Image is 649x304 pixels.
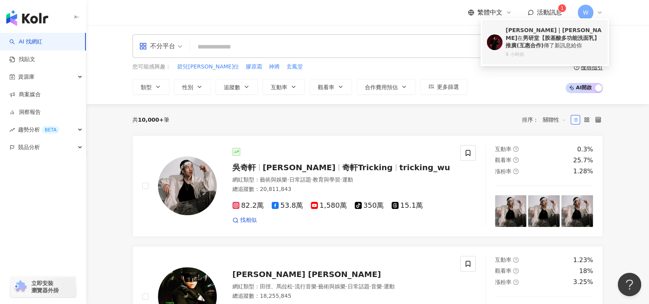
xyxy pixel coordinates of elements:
span: 15.1萬 [392,201,423,210]
span: question-circle [574,65,579,70]
img: post-image [495,195,527,227]
span: 田徑、馬拉松 [260,283,293,290]
button: 互動率 [263,79,305,95]
button: 觀看率 [310,79,352,95]
div: 總追蹤數 ： 18,255,845 [232,292,451,300]
span: question-circle [513,279,518,285]
span: 流行音樂 [294,283,316,290]
span: 53.8萬 [272,201,303,210]
span: question-circle [513,257,518,263]
span: · [293,283,294,290]
img: chrome extension [13,281,28,293]
div: 共 筆 [132,117,169,123]
button: 合作費用預估 [357,79,415,95]
div: 8 小時前 [506,51,603,58]
span: question-circle [513,268,518,273]
span: · [287,176,289,183]
span: 音樂 [371,283,382,290]
img: KOL Avatar [487,34,502,50]
div: 排序： [522,113,571,126]
span: 類型 [141,84,152,90]
span: [PERSON_NAME] [263,163,335,172]
button: 神將 [268,63,280,71]
span: 1 [560,5,564,11]
span: 藝術與娛樂 [260,176,287,183]
button: 膠原霜 [245,63,263,71]
span: 活動訊息 [537,9,562,16]
span: question-circle [513,169,518,174]
div: 網紅類型 ： [232,176,451,184]
span: 繁體中文 [477,8,502,17]
span: 漲粉率 [495,168,511,174]
span: 合作費用預估 [365,84,398,90]
iframe: Help Scout Beacon - Open [618,273,641,296]
b: 男研堂【胺基酸多功能洗面乳】推廣(互惠合作) [506,35,600,49]
span: 運動 [342,176,353,183]
span: 更多篩選 [437,84,459,90]
span: appstore [139,42,147,50]
span: 您可能感興趣： [132,63,171,71]
span: 膠原霜 [246,63,262,71]
span: · [346,283,347,290]
a: 找貼文 [9,56,35,63]
a: 找相似 [232,216,257,224]
div: 搜尋指引 [581,64,603,70]
span: 神將 [269,63,280,71]
span: 10,000+ [138,117,164,123]
a: 洞察報告 [9,108,41,116]
div: 1.23% [573,256,593,264]
span: 教育與學習 [313,176,340,183]
div: 網紅類型 ： [232,283,451,291]
span: 觀看率 [495,268,511,274]
span: 互動率 [271,84,287,90]
span: 性別 [182,84,193,90]
img: logo [6,10,48,26]
div: 0.3% [577,145,593,154]
span: question-circle [513,157,518,163]
span: question-circle [513,146,518,152]
span: 日常話題 [347,283,369,290]
a: searchAI 找網紅 [9,38,42,46]
span: 追蹤數 [224,84,240,90]
a: chrome extension立即安裝 瀏覽器外掛 [10,276,76,297]
span: · [382,283,384,290]
span: 關聯性 [543,113,566,126]
b: [PERSON_NAME]｜[PERSON_NAME] [506,27,601,41]
span: 藝術與娛樂 [318,283,346,290]
span: · [316,283,318,290]
span: 1,580萬 [311,201,347,210]
div: BETA [42,126,60,134]
a: 商案媒合 [9,91,41,99]
span: · [369,283,371,290]
div: 不分平台 [139,40,175,52]
div: 3.25% [573,278,593,286]
div: 在 傳了新訊息給你 [506,27,603,50]
button: 玄鳳堂 [286,63,303,71]
span: 競品分析 [18,139,40,156]
span: 找相似 [240,216,257,224]
span: 82.2萬 [232,201,264,210]
span: 運動 [384,283,395,290]
span: 立即安裝 瀏覽器外掛 [31,280,59,294]
span: 奇軒Tricking [342,163,393,172]
span: 互動率 [495,257,511,263]
span: 觀看率 [318,84,334,90]
button: 碧兒[PERSON_NAME]仕 [177,63,239,71]
span: 趨勢分析 [18,121,60,139]
span: [PERSON_NAME] [PERSON_NAME] [232,270,381,279]
span: · [340,176,342,183]
span: 互動率 [495,146,511,152]
span: rise [9,127,15,133]
button: 性別 [174,79,211,95]
span: 資源庫 [18,68,34,86]
img: post-image [561,195,593,227]
button: 更多篩選 [420,79,467,95]
div: 18% [579,267,593,275]
sup: 1 [558,4,566,12]
span: 觀看率 [495,157,511,163]
div: 25.7% [573,156,593,165]
a: KOL Avatar吳奇軒[PERSON_NAME]奇軒Trickingtricking_wu網紅類型：藝術與娛樂·日常話題·教育與學習·運動總追蹤數：20,811,84382.2萬53.8萬1... [132,135,603,237]
span: 吳奇軒 [232,163,256,172]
